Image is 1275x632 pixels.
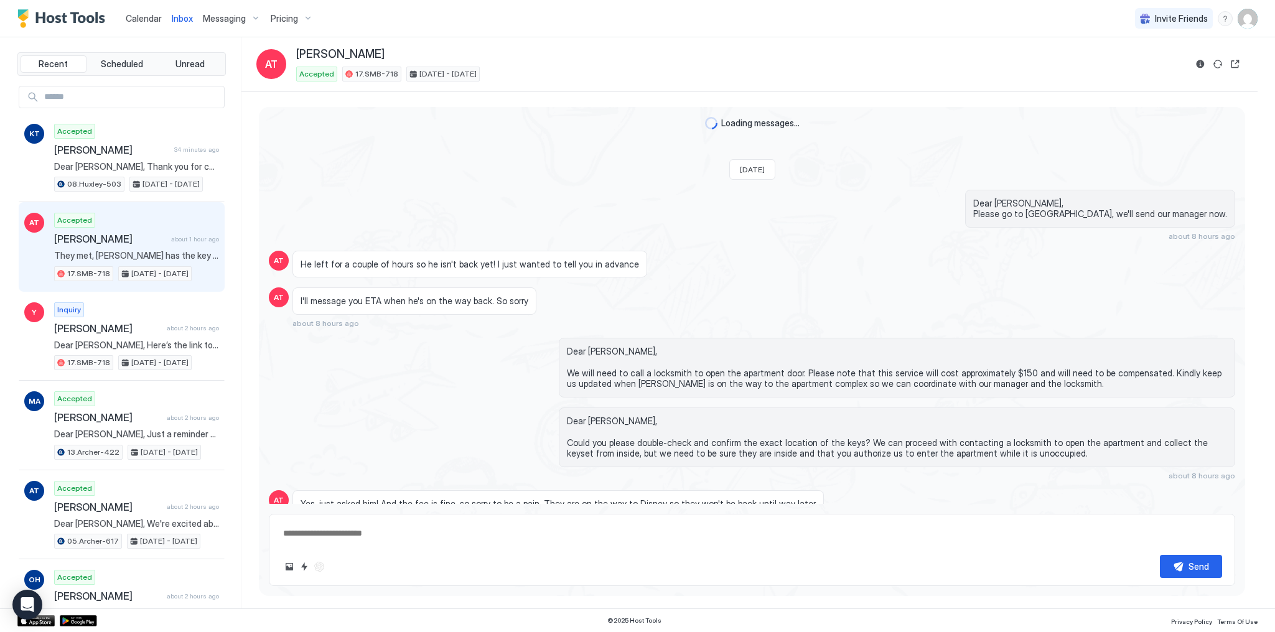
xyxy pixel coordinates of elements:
span: 08.Huxley-503 [67,179,121,190]
span: [PERSON_NAME] [54,144,169,156]
div: menu [1218,11,1233,26]
a: Host Tools Logo [17,9,111,28]
span: He left for a couple of hours so he isn't back yet! I just wanted to tell you in advance [301,259,639,270]
a: Privacy Policy [1171,614,1212,627]
span: Dear [PERSON_NAME], We're excited about your arrival [DATE]! Once you've checked in and settled, ... [54,607,219,618]
span: OH [29,574,40,585]
span: Dear [PERSON_NAME], Here’s the link to the apartment: [URL][DOMAIN_NAME] Regarding the shower, it... [54,340,219,351]
span: [DATE] - [DATE] [140,536,197,547]
span: Scheduled [101,58,143,70]
span: Messaging [203,13,246,24]
span: Dear [PERSON_NAME], Could you please double-check and confirm the exact location of the keys? We ... [567,416,1227,459]
span: Accepted [57,393,92,404]
div: loading [705,117,717,129]
span: about 8 hours ago [1169,471,1235,480]
a: Calendar [126,12,162,25]
button: Scheduled [89,55,155,73]
span: Loading messages... [721,118,800,129]
a: Google Play Store [60,615,97,626]
span: 17.SMB-718 [67,268,110,279]
span: about 2 hours ago [167,503,219,511]
span: Accepted [57,126,92,137]
button: Upload image [282,559,297,574]
span: AT [274,495,284,506]
span: AT [274,255,284,266]
span: Inquiry [57,304,81,315]
span: They met, [PERSON_NAME] has the key now [54,250,219,261]
span: about 8 hours ago [1169,231,1235,241]
button: Quick reply [297,559,312,574]
span: Unread [175,58,205,70]
span: 17.SMB-718 [355,68,398,80]
span: [PERSON_NAME] [54,322,162,335]
span: Dear [PERSON_NAME], We're excited about your arrival [DATE]! Once you've checked in and settled, ... [54,518,219,529]
span: Y [32,307,37,318]
span: Pricing [271,13,298,24]
a: Inbox [172,12,193,25]
span: Dear [PERSON_NAME], Just a reminder that your check-out is [DATE] before 11 am. Check-out instruc... [54,429,219,440]
span: [DATE] - [DATE] [141,447,198,458]
a: Terms Of Use [1217,614,1258,627]
span: [PERSON_NAME] [54,411,162,424]
span: AT [265,57,278,72]
span: KT [29,128,40,139]
span: AT [29,485,39,496]
span: 13.Archer-422 [67,447,119,458]
span: 17.SMB-718 [67,357,110,368]
div: tab-group [17,52,226,76]
span: Dear [PERSON_NAME], Please go to [GEOGRAPHIC_DATA], we'll send our manager now. [973,198,1227,220]
span: about 8 hours ago [292,318,359,328]
span: © 2025 Host Tools [607,616,661,625]
span: about 2 hours ago [167,324,219,332]
span: Accepted [299,68,334,80]
span: Inbox [172,13,193,24]
span: [PERSON_NAME] [54,590,162,602]
input: Input Field [39,86,224,108]
button: Recent [21,55,86,73]
span: Calendar [126,13,162,24]
span: Dear [PERSON_NAME], We will need to call a locksmith to open the apartment door. Please note that... [567,346,1227,389]
span: [PERSON_NAME] [54,233,166,245]
span: AT [274,292,284,303]
span: [DATE] - [DATE] [419,68,477,80]
button: Reservation information [1193,57,1208,72]
span: Accepted [57,572,92,583]
button: Open reservation [1228,57,1243,72]
button: Unread [157,55,223,73]
span: 05.Archer-617 [67,536,119,547]
span: about 2 hours ago [167,592,219,600]
div: User profile [1238,9,1258,29]
span: 34 minutes ago [174,146,219,154]
span: [DATE] - [DATE] [131,268,189,279]
div: Send [1189,560,1209,573]
span: Terms Of Use [1217,618,1258,625]
button: Sync reservation [1210,57,1225,72]
span: MA [29,396,40,407]
span: Accepted [57,483,92,494]
span: Invite Friends [1155,13,1208,24]
span: [DATE] - [DATE] [131,357,189,368]
span: AT [29,217,39,228]
span: [PERSON_NAME] [54,501,162,513]
span: Recent [39,58,68,70]
span: I'll message you ETA when he's on the way back. So sorry [301,295,528,307]
span: [DATE] - [DATE] [142,179,200,190]
span: [PERSON_NAME] [296,47,385,62]
span: Dear [PERSON_NAME], Thank you for choosing to stay at our apartment. 📅 I’d like to confirm your r... [54,161,219,172]
span: Privacy Policy [1171,618,1212,625]
span: about 2 hours ago [167,414,219,422]
button: Send [1160,555,1222,578]
span: [DATE] [740,165,765,174]
span: Accepted [57,215,92,226]
span: about 1 hour ago [171,235,219,243]
a: App Store [17,615,55,626]
span: Yes, just asked him! And the fee is fine, so sorry to be a pain. They are on the way to Disney so... [301,498,816,509]
div: Open Intercom Messenger [12,590,42,620]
